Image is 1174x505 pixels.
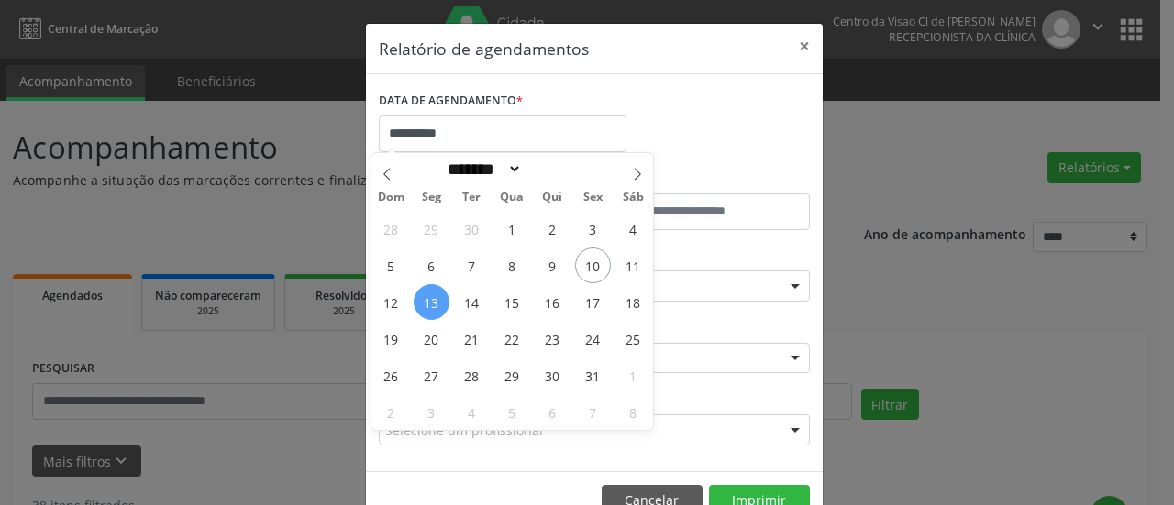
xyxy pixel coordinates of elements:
[494,211,530,247] span: Outubro 1, 2025
[535,284,570,320] span: Outubro 16, 2025
[373,211,409,247] span: Setembro 28, 2025
[454,321,490,357] span: Outubro 21, 2025
[535,357,570,393] span: Outubro 30, 2025
[535,247,570,283] span: Outubro 9, 2025
[494,247,530,283] span: Outubro 8, 2025
[575,211,611,247] span: Outubro 3, 2025
[615,394,651,430] span: Novembro 8, 2025
[535,394,570,430] span: Novembro 6, 2025
[414,357,449,393] span: Outubro 27, 2025
[454,394,490,430] span: Novembro 4, 2025
[786,24,823,69] button: Close
[414,211,449,247] span: Setembro 29, 2025
[414,247,449,283] span: Outubro 6, 2025
[371,192,412,203] span: Dom
[575,321,611,357] span: Outubro 24, 2025
[599,165,810,193] label: ATÉ
[451,192,492,203] span: Ter
[454,357,490,393] span: Outubro 28, 2025
[575,357,611,393] span: Outubro 31, 2025
[615,284,651,320] span: Outubro 18, 2025
[373,247,409,283] span: Outubro 5, 2025
[454,247,490,283] span: Outubro 7, 2025
[373,284,409,320] span: Outubro 12, 2025
[373,321,409,357] span: Outubro 19, 2025
[522,159,582,179] input: Year
[414,394,449,430] span: Novembro 3, 2025
[414,321,449,357] span: Outubro 20, 2025
[373,394,409,430] span: Novembro 2, 2025
[572,192,613,203] span: Sex
[535,211,570,247] span: Outubro 2, 2025
[414,284,449,320] span: Outubro 13, 2025
[535,321,570,357] span: Outubro 23, 2025
[385,421,543,440] span: Selecione um profissional
[373,357,409,393] span: Outubro 26, 2025
[615,211,651,247] span: Outubro 4, 2025
[411,192,451,203] span: Seg
[575,284,611,320] span: Outubro 17, 2025
[575,247,611,283] span: Outubro 10, 2025
[494,321,530,357] span: Outubro 22, 2025
[615,321,651,357] span: Outubro 25, 2025
[615,247,651,283] span: Outubro 11, 2025
[575,394,611,430] span: Novembro 7, 2025
[494,394,530,430] span: Novembro 5, 2025
[532,192,572,203] span: Qui
[379,87,523,115] label: DATA DE AGENDAMENTO
[442,159,523,179] select: Month
[454,211,490,247] span: Setembro 30, 2025
[494,284,530,320] span: Outubro 15, 2025
[454,284,490,320] span: Outubro 14, 2025
[492,192,532,203] span: Qua
[494,357,530,393] span: Outubro 29, 2025
[613,192,653,203] span: Sáb
[615,357,651,393] span: Novembro 1, 2025
[379,37,589,60] h5: Relatório de agendamentos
